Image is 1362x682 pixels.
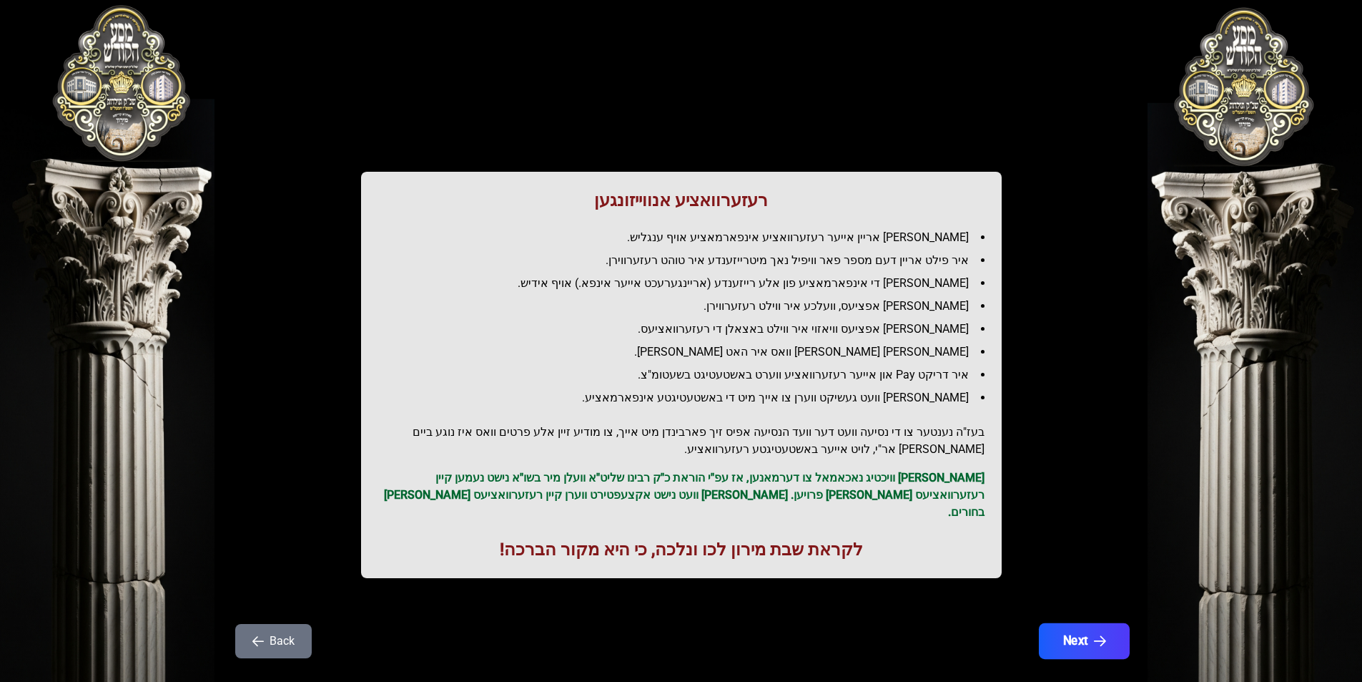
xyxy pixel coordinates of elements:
[1038,623,1129,659] button: Next
[378,189,985,212] h1: רעזערוואציע אנווייזונגען
[390,366,985,384] li: איר דריקט Pay און אייער רעזערוואציע ווערט באשטעטיגט בשעטומ"צ.
[390,389,985,406] li: [PERSON_NAME] וועט געשיקט ווערן צו אייך מיט די באשטעטיגטע אינפארמאציע.
[390,252,985,269] li: איר פילט אריין דעם מספר פאר וויפיל נאך מיטרייזענדע איר טוהט רעזערווירן.
[390,321,985,338] li: [PERSON_NAME] אפציעס וויאזוי איר ווילט באצאלן די רעזערוואציעס.
[390,298,985,315] li: [PERSON_NAME] אפציעס, וועלכע איר ווילט רעזערווירן.
[235,624,312,658] button: Back
[390,344,985,361] li: [PERSON_NAME] [PERSON_NAME] וואס איר האט [PERSON_NAME].
[390,275,985,292] li: [PERSON_NAME] די אינפארמאציע פון אלע רייזענדע (אריינגערעכט אייער אינפא.) אויף אידיש.
[378,424,985,458] h2: בעז"ה נענטער צו די נסיעה וועט דער וועד הנסיעה אפיס זיך פארבינדן מיט אייך, צו מודיע זיין אלע פרטים...
[378,469,985,521] p: [PERSON_NAME] וויכטיג נאכאמאל צו דערמאנען, אז עפ"י הוראת כ"ק רבינו שליט"א וועלן מיר בשו"א נישט נע...
[390,229,985,246] li: [PERSON_NAME] אריין אייער רעזערוואציע אינפארמאציע אויף ענגליש.
[378,538,985,561] h1: לקראת שבת מירון לכו ונלכה, כי היא מקור הברכה!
